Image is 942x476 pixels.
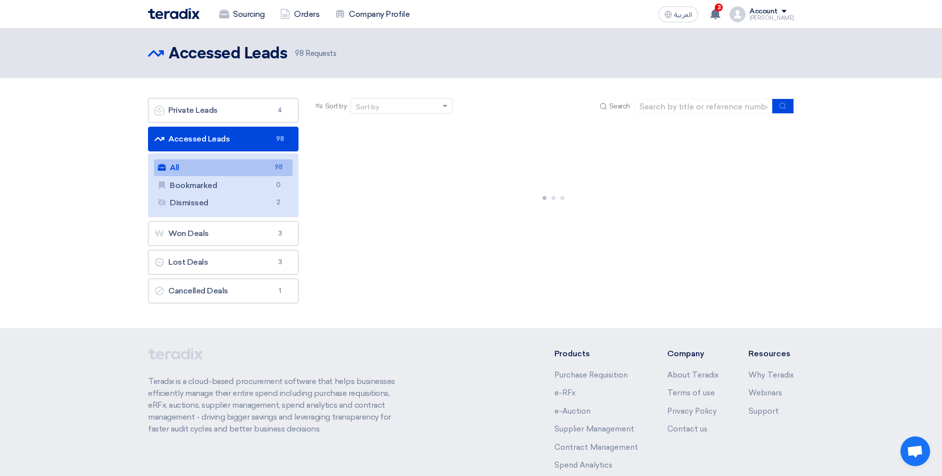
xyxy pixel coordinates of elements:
[295,49,303,58] span: 98
[274,286,286,296] span: 1
[148,221,298,246] a: Won Deals3
[148,8,199,19] img: Teradix logo
[554,461,612,470] a: Spend Analytics
[900,436,930,466] div: Open chat
[667,348,719,360] li: Company
[554,425,634,433] a: Supplier Management
[169,44,287,64] h2: Accessed Leads
[748,348,794,360] li: Resources
[272,3,327,25] a: Orders
[749,15,794,21] div: [PERSON_NAME]
[148,127,298,151] a: Accessed Leads98
[730,6,745,22] img: profile_test.png
[273,197,285,208] span: 2
[748,407,779,416] a: Support
[273,180,285,190] span: 0
[274,229,286,238] span: 3
[154,177,293,194] a: Bookmarked
[148,250,298,275] a: Lost Deals3
[274,105,286,115] span: 4
[667,407,717,416] a: Privacy Policy
[748,388,782,397] a: Webinars
[667,388,715,397] a: Terms of use
[356,102,379,112] div: Sort by
[325,101,347,111] span: Sort by
[667,371,719,380] a: About Teradix
[148,98,298,123] a: Private Leads4
[554,407,591,416] a: e-Auction
[667,425,707,433] a: Contact us
[715,3,723,11] span: 3
[658,6,698,22] button: العربية
[609,101,630,111] span: Search
[748,371,794,380] a: Why Teradix
[295,48,336,59] span: Requests
[554,388,576,397] a: e-RFx
[274,134,286,144] span: 98
[148,376,406,435] p: Teradix is a cloud-based procurement software that helps businesses efficiently manage their enti...
[274,257,286,267] span: 3
[154,159,293,176] a: All
[273,162,285,173] span: 98
[148,279,298,303] a: Cancelled Deals1
[154,194,293,211] a: Dismissed
[634,99,773,114] input: Search by title or reference number
[327,3,417,25] a: Company Profile
[749,7,778,16] div: Account
[554,348,638,360] li: Products
[674,11,692,18] span: العربية
[554,371,628,380] a: Purchase Requisition
[211,3,272,25] a: Sourcing
[554,443,638,452] a: Contract Management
